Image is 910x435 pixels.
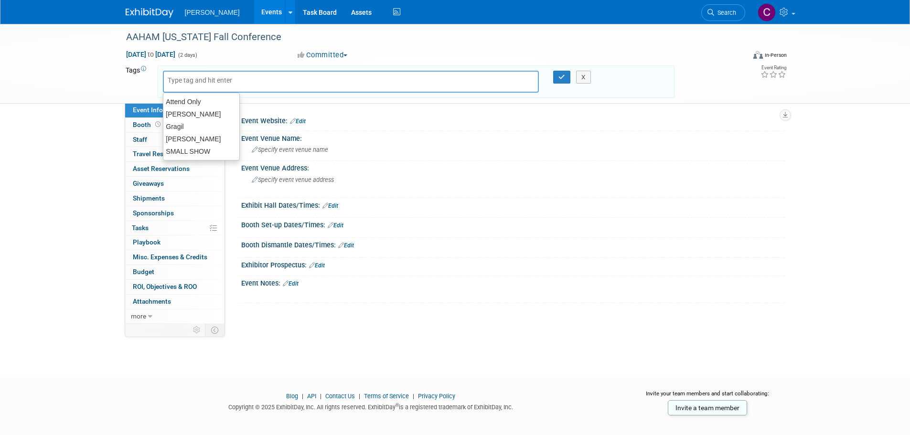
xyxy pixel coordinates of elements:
[241,161,785,173] div: Event Venue Address:
[338,242,354,249] a: Edit
[126,65,149,98] td: Tags
[146,51,155,58] span: to
[758,3,776,21] img: Chris Cobb
[125,221,225,235] a: Tasks
[396,403,399,408] sup: ®
[753,51,763,59] img: Format-Inperson.png
[241,218,785,230] div: Booth Set-up Dates/Times:
[283,280,299,287] a: Edit
[576,71,591,84] button: X
[163,145,239,158] div: SMALL SHOW
[133,136,147,143] span: Staff
[133,165,190,172] span: Asset Reservations
[125,118,225,132] a: Booth
[356,393,363,400] span: |
[328,222,343,229] a: Edit
[760,65,786,70] div: Event Rating
[133,268,154,276] span: Budget
[177,52,197,58] span: (2 days)
[764,52,787,59] div: In-Person
[131,312,146,320] span: more
[125,250,225,265] a: Misc. Expenses & Credits
[133,194,165,202] span: Shipments
[241,276,785,288] div: Event Notes:
[123,29,731,46] div: AAHAM [US_STATE] Fall Conference
[133,209,174,217] span: Sponsorships
[153,121,162,128] span: Booth not reserved yet
[125,235,225,250] a: Playbook
[163,120,239,133] div: Gragil
[133,253,207,261] span: Misc. Expenses & Credits
[300,393,306,400] span: |
[125,103,225,117] a: Event Information
[294,50,351,60] button: Committed
[307,393,316,400] a: API
[241,131,785,143] div: Event Venue Name:
[309,262,325,269] a: Edit
[318,393,324,400] span: |
[689,50,787,64] div: Event Format
[125,309,225,324] a: more
[163,95,239,108] div: Attend Only
[241,198,785,211] div: Exhibit Hall Dates/Times:
[125,177,225,191] a: Giveaways
[125,162,225,176] a: Asset Reservations
[125,206,225,221] a: Sponsorships
[418,393,455,400] a: Privacy Policy
[126,50,176,59] span: [DATE] [DATE]
[125,295,225,309] a: Attachments
[133,238,161,246] span: Playbook
[241,258,785,270] div: Exhibitor Prospectus:
[133,106,186,114] span: Event Information
[133,150,191,158] span: Travel Reservations
[322,202,338,209] a: Edit
[252,146,328,153] span: Specify event venue name
[126,8,173,18] img: ExhibitDay
[126,401,617,412] div: Copyright © 2025 ExhibitDay, Inc. All rights reserved. ExhibitDay is a registered trademark of Ex...
[125,191,225,206] a: Shipments
[714,9,736,16] span: Search
[133,297,171,305] span: Attachments
[133,180,164,187] span: Giveaways
[163,133,239,145] div: [PERSON_NAME]
[125,147,225,161] a: Travel Reservations
[410,393,417,400] span: |
[132,224,149,232] span: Tasks
[125,265,225,279] a: Budget
[325,393,355,400] a: Contact Us
[163,108,239,120] div: [PERSON_NAME]
[241,238,785,250] div: Booth Dismantle Dates/Times:
[290,118,306,125] a: Edit
[168,75,244,85] input: Type tag and hit enter
[631,390,785,404] div: Invite your team members and start collaborating:
[133,283,197,290] span: ROI, Objectives & ROO
[701,4,745,21] a: Search
[189,324,205,336] td: Personalize Event Tab Strip
[133,121,162,128] span: Booth
[668,400,747,415] a: Invite a team member
[286,393,298,400] a: Blog
[252,176,334,183] span: Specify event venue address
[205,324,225,336] td: Toggle Event Tabs
[241,114,785,126] div: Event Website:
[364,393,409,400] a: Terms of Service
[125,133,225,147] a: Staff
[125,280,225,294] a: ROI, Objectives & ROO
[185,9,240,16] span: [PERSON_NAME]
